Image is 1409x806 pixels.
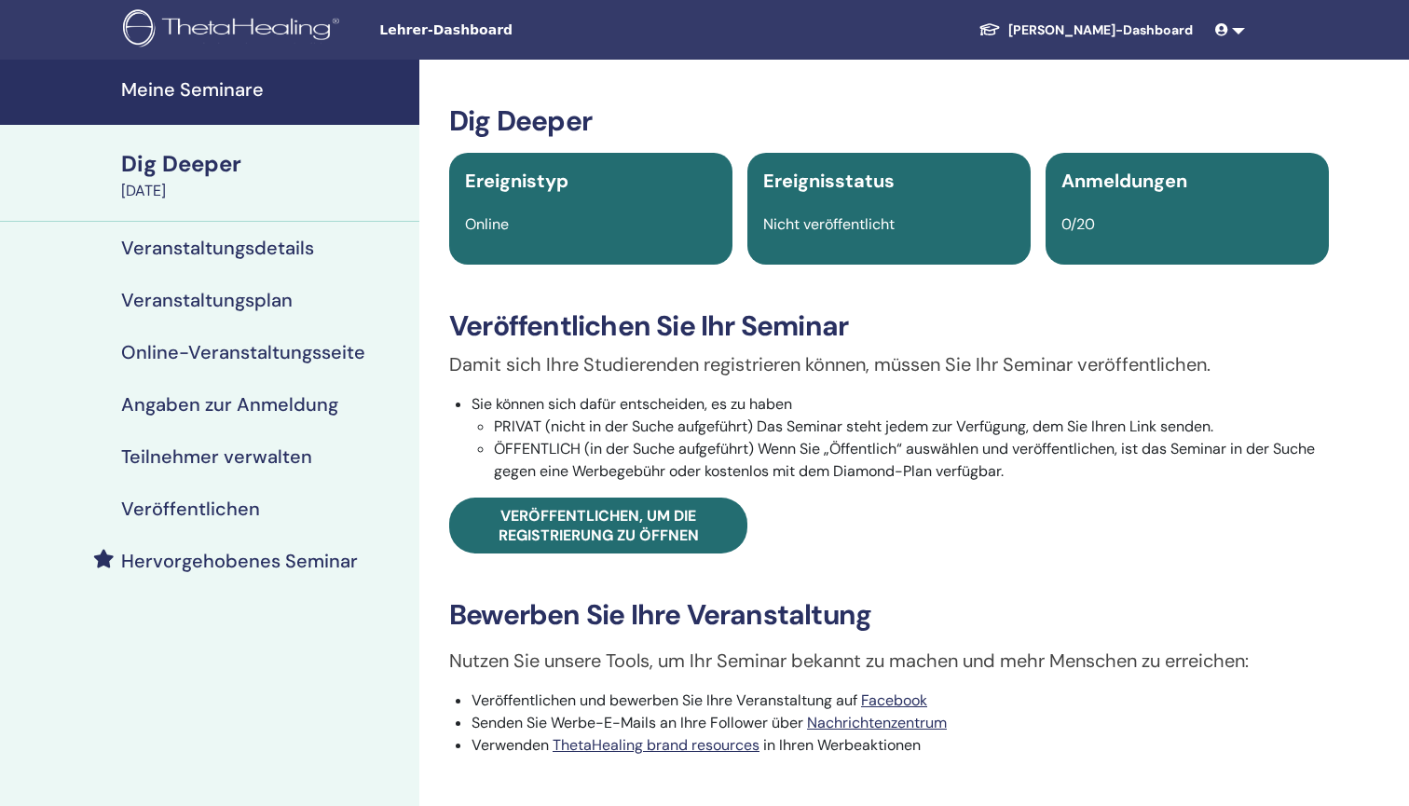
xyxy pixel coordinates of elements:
[472,712,1329,734] li: Senden Sie Werbe-E-Mails an Ihre Follower über
[121,180,408,202] div: [DATE]
[121,498,260,520] h4: Veröffentlichen
[472,393,1329,483] li: Sie können sich dafür entscheiden, es zu haben
[379,20,659,40] span: Lehrer-Dashboard
[449,350,1329,378] p: Damit sich Ihre Studierenden registrieren können, müssen Sie Ihr Seminar veröffentlichen.
[121,550,358,572] h4: Hervorgehobenes Seminar
[449,598,1329,632] h3: Bewerben Sie Ihre Veranstaltung
[964,13,1208,48] a: [PERSON_NAME]-Dashboard
[763,169,895,193] span: Ereignisstatus
[121,237,314,259] h4: Veranstaltungsdetails
[449,104,1329,138] h3: Dig Deeper
[123,9,346,51] img: logo.png
[978,21,1001,37] img: graduation-cap-white.svg
[494,416,1329,438] li: PRIVAT (nicht in der Suche aufgeführt) Das Seminar steht jedem zur Verfügung, dem Sie Ihren Link ...
[110,148,419,202] a: Dig Deeper[DATE]
[499,506,699,545] span: Veröffentlichen, um die Registrierung zu öffnen
[121,445,312,468] h4: Teilnehmer verwalten
[121,393,338,416] h4: Angaben zur Anmeldung
[121,78,408,101] h4: Meine Seminare
[807,713,947,732] a: Nachrichtenzentrum
[121,289,293,311] h4: Veranstaltungsplan
[465,169,568,193] span: Ereignistyp
[472,734,1329,757] li: Verwenden in Ihren Werbeaktionen
[861,690,927,710] a: Facebook
[553,735,759,755] a: ThetaHealing brand resources
[121,148,408,180] div: Dig Deeper
[121,341,365,363] h4: Online-Veranstaltungsseite
[1061,169,1187,193] span: Anmeldungen
[1061,214,1095,234] span: 0/20
[472,690,1329,712] li: Veröffentlichen und bewerben Sie Ihre Veranstaltung auf
[449,309,1329,343] h3: Veröffentlichen Sie Ihr Seminar
[763,214,895,234] span: Nicht veröffentlicht
[494,438,1329,483] li: ÖFFENTLICH (in der Suche aufgeführt) Wenn Sie „Öffentlich“ auswählen und veröffentlichen, ist das...
[449,647,1329,675] p: Nutzen Sie unsere Tools, um Ihr Seminar bekannt zu machen und mehr Menschen zu erreichen:
[465,214,509,234] span: Online
[449,498,747,553] a: Veröffentlichen, um die Registrierung zu öffnen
